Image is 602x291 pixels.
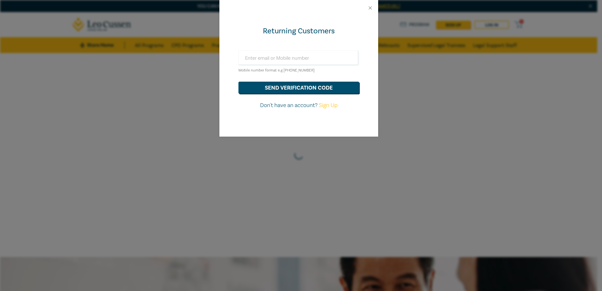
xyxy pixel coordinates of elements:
[319,102,338,109] a: Sign Up
[367,5,373,11] button: Close
[238,82,359,94] button: send verification code
[238,101,359,110] p: Don't have an account?
[238,68,315,73] small: Mobile number format e.g [PHONE_NUMBER]
[238,51,359,66] input: Enter email or Mobile number
[238,26,359,36] div: Returning Customers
